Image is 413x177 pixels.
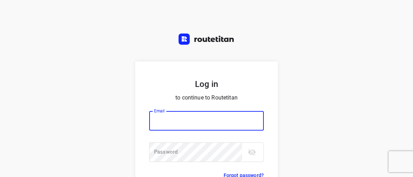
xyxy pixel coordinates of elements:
img: Routetitan [179,34,234,45]
p: to continue to Routetitan [149,93,264,103]
a: Routetitan [179,34,234,46]
h5: Log in [149,78,264,90]
button: toggle password visibility [245,145,259,159]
